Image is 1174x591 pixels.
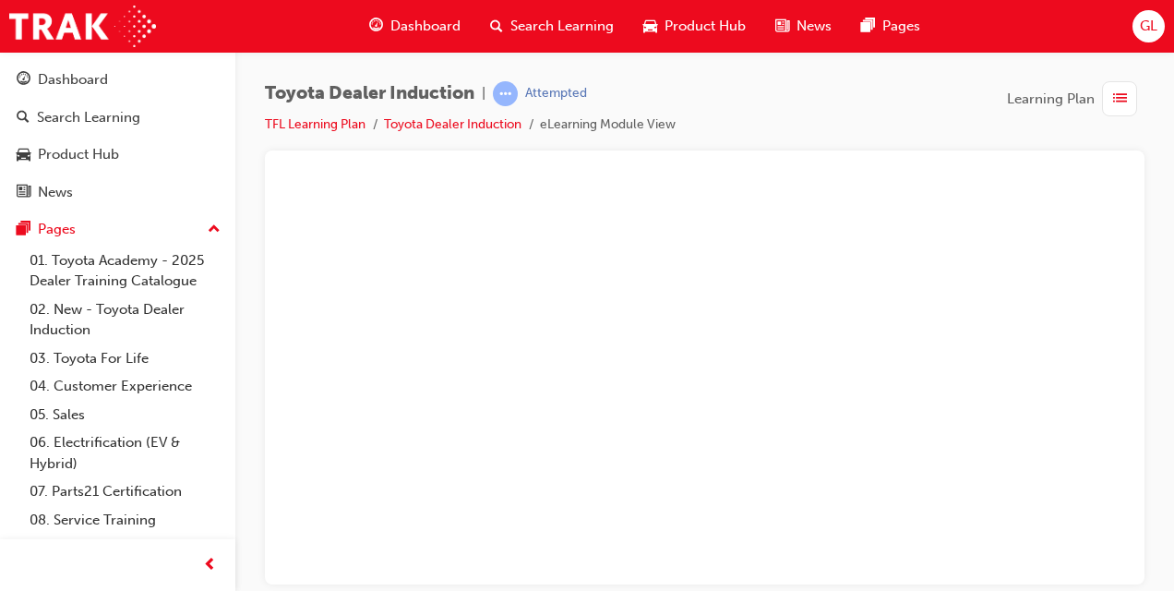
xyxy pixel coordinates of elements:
[482,83,485,104] span: |
[475,7,629,45] a: search-iconSearch Learning
[7,63,228,97] a: Dashboard
[17,110,30,127] span: search-icon
[490,15,503,38] span: search-icon
[846,7,935,45] a: pages-iconPages
[493,81,518,106] span: learningRecordVerb_ATTEMPT-icon
[882,16,920,37] span: Pages
[7,59,228,212] button: DashboardSearch LearningProduct HubNews
[1132,10,1165,42] button: GL
[203,554,217,577] span: prev-icon
[265,83,474,104] span: Toyota Dealer Induction
[17,147,30,163] span: car-icon
[22,372,228,401] a: 04. Customer Experience
[525,85,587,103] div: Attempted
[22,506,228,535] a: 08. Service Training
[37,107,140,128] div: Search Learning
[1113,88,1127,111] span: list-icon
[665,16,746,37] span: Product Hub
[1140,16,1157,37] span: GL
[369,15,383,38] span: guage-icon
[861,15,875,38] span: pages-icon
[1007,89,1095,110] span: Learning Plan
[265,116,365,132] a: TFL Learning Plan
[17,185,30,201] span: news-icon
[643,15,657,38] span: car-icon
[22,534,228,562] a: 09. Technical Training
[1007,81,1144,116] button: Learning Plan
[761,7,846,45] a: news-iconNews
[7,212,228,247] button: Pages
[22,477,228,506] a: 07. Parts21 Certification
[38,144,119,165] div: Product Hub
[22,247,228,295] a: 01. Toyota Academy - 2025 Dealer Training Catalogue
[38,182,73,203] div: News
[9,6,156,47] img: Trak
[22,344,228,373] a: 03. Toyota For Life
[22,428,228,477] a: 06. Electrification (EV & Hybrid)
[540,115,676,136] li: eLearning Module View
[354,7,475,45] a: guage-iconDashboard
[384,116,521,132] a: Toyota Dealer Induction
[629,7,761,45] a: car-iconProduct Hub
[38,219,76,240] div: Pages
[7,175,228,210] a: News
[17,72,30,89] span: guage-icon
[38,69,108,90] div: Dashboard
[7,138,228,172] a: Product Hub
[775,15,789,38] span: news-icon
[7,101,228,135] a: Search Learning
[510,16,614,37] span: Search Learning
[22,401,228,429] a: 05. Sales
[22,295,228,344] a: 02. New - Toyota Dealer Induction
[17,222,30,238] span: pages-icon
[390,16,461,37] span: Dashboard
[797,16,832,37] span: News
[208,218,221,242] span: up-icon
